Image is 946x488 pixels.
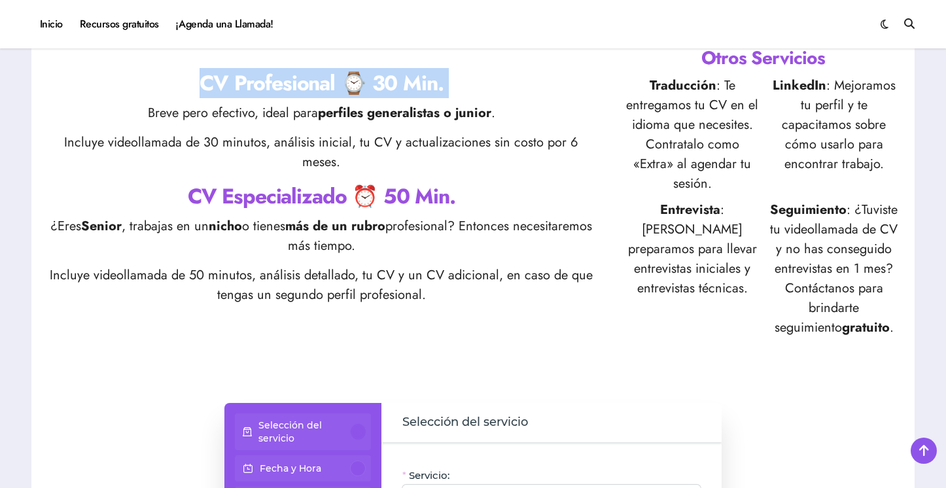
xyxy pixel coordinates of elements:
[773,76,826,95] strong: LinkedIn
[766,76,902,194] p: : Mejoramos tu perfil y te capacitamos sobre cómo usarlo para encontrar trabajo.
[44,69,599,98] h2: CV Profesional ⌚ 30 Min.
[44,103,599,123] p: Breve pero efectivo, ideal para .
[81,217,122,235] strong: Senior
[650,76,716,95] strong: Traducción
[285,217,385,235] strong: más de un rubro
[71,7,167,42] a: Recursos gratuitos
[842,318,890,337] strong: gratuito
[625,76,760,194] p: : Te entregamos tu CV en el idioma que necesites. Contratalo como «Extra» al agendar tu sesión.
[660,200,720,219] strong: Entrevista
[44,266,599,305] p: Incluye videollamada de 50 minutos, análisis detallado, tu CV y un CV adicional, en caso de que t...
[625,45,902,71] h3: Otros Servicios
[625,200,760,338] p: : [PERSON_NAME] preparamos para llevar entrevistas iniciales y entrevistas técnicas.
[31,7,71,42] a: Inicio
[402,413,528,432] span: Selección del servicio
[209,217,242,235] strong: nicho
[260,462,321,475] p: Fecha y Hora
[167,7,282,42] a: ¡Agenda una Llamada!
[409,469,449,482] span: Servicio:
[44,182,599,211] h2: CV Especializado ⏰ 50 Min.
[258,419,351,445] p: Selección del servicio
[318,103,491,122] strong: perfiles generalistas o junior
[44,217,599,256] p: ¿Eres , trabajas en un o tienes profesional? Entonces necesitaremos más tiempo.
[770,200,847,219] strong: Seguimiento
[766,200,902,338] p: : ¿Tuviste tu videollamada de CV y no has conseguido entrevistas en 1 mes? Contáctanos para brind...
[44,133,599,172] p: Incluye videollamada de 30 minutos, análisis inicial, tu CV y actualizaciones sin costo por 6 meses.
